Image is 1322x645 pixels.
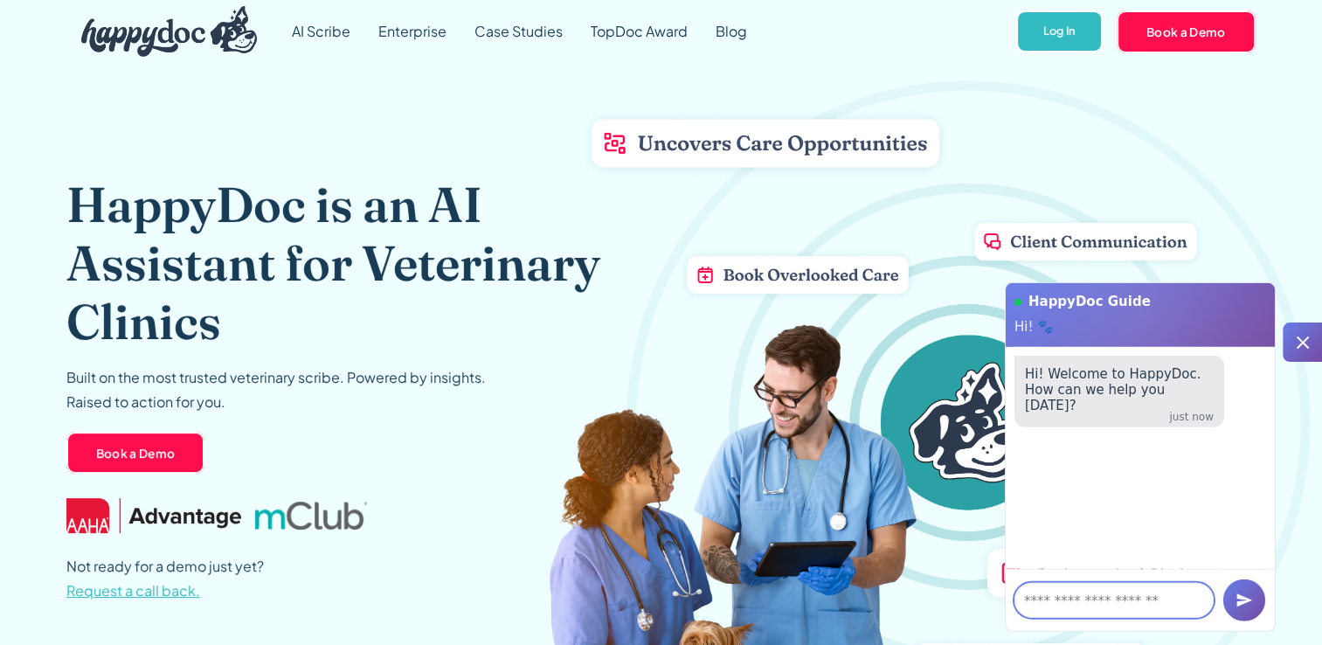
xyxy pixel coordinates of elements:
p: Built on the most trusted veterinary scribe. Powered by insights. Raised to action for you. [66,365,486,414]
a: Book a Demo [1117,10,1256,52]
h1: HappyDoc is an AI Assistant for Veterinary Clinics [66,175,602,351]
p: Not ready for a demo just yet? [66,554,264,603]
span: Request a call back. [66,581,200,600]
a: Book a Demo [66,432,205,474]
a: home [67,2,258,61]
img: AAHA Advantage logo [66,498,241,533]
a: Log In [1016,10,1103,53]
img: HappyDoc Logo: A happy dog with his ear up, listening. [81,6,258,57]
img: mclub logo [255,502,367,530]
